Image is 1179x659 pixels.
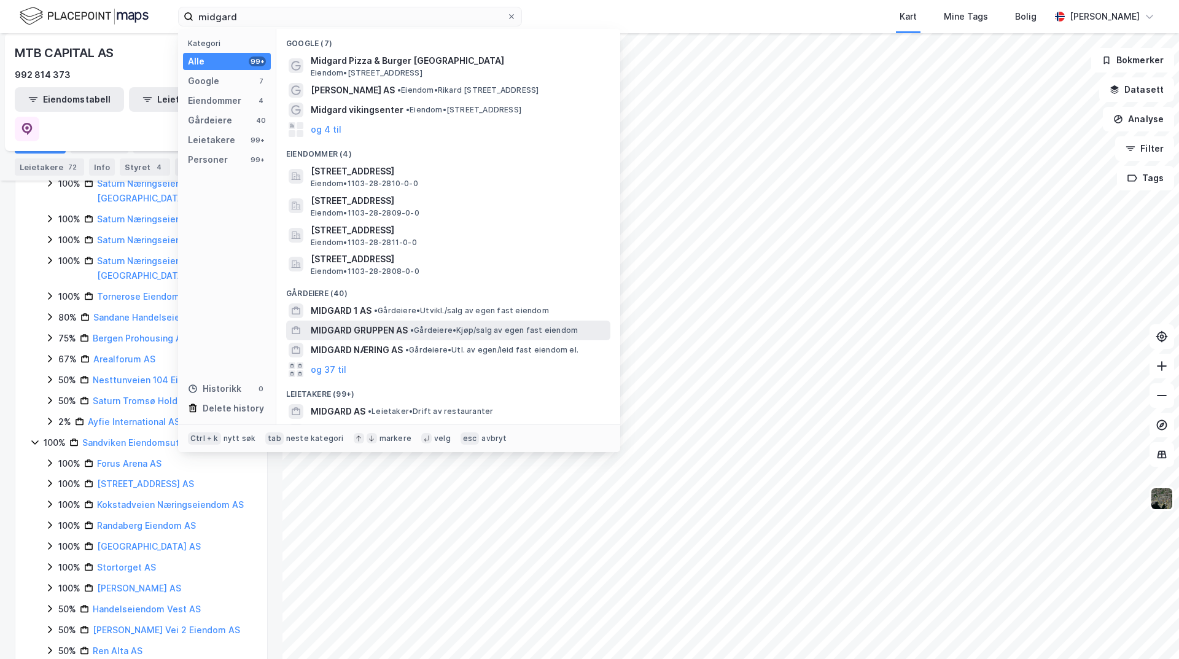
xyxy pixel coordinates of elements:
div: Styret [120,158,170,176]
button: Leietakertabell [129,87,238,112]
div: 40 [256,115,266,125]
span: • [405,345,409,354]
span: Eiendom • [STREET_ADDRESS] [406,105,521,115]
div: Kategori [188,39,271,48]
div: 100% [58,539,80,554]
div: 67% [58,352,77,367]
input: Søk på adresse, matrikkel, gårdeiere, leietakere eller personer [193,7,507,26]
div: 100% [58,518,80,533]
span: Gårdeiere • Utl. av egen/leid fast eiendom el. [405,345,578,355]
span: Eiendom • 1103-28-2811-0-0 [311,238,417,248]
a: Randaberg Eiendom AS [97,520,196,531]
a: Handelseiendom Vest AS [93,604,201,614]
a: Forus Arena AS [97,458,161,469]
a: [GEOGRAPHIC_DATA] AS [97,541,201,552]
span: MIDGARD NÆRING AS [311,343,403,357]
div: Bolig [1015,9,1037,24]
div: 4 [256,96,266,106]
div: Mine Tags [944,9,988,24]
button: Datasett [1099,77,1174,102]
a: Saturn Næringseiendom [GEOGRAPHIC_DATA] AS [97,255,201,281]
div: 99+ [249,135,266,145]
span: [STREET_ADDRESS] [311,193,605,208]
a: Sandviken Eiendomsutvikling AS [82,437,221,448]
div: 50% [58,623,76,638]
a: Saturn Næringseiendom Odda AS [97,214,239,224]
div: 50% [58,602,76,617]
span: Midgard vikingsenter [311,103,403,117]
button: Bokmerker [1091,48,1174,72]
div: 100% [58,176,80,191]
div: Historikk [188,381,241,396]
div: 100% [58,477,80,491]
span: MIDGARD AS [311,404,365,419]
div: nytt søk [224,434,256,443]
div: Kontrollprogram for chat [1118,600,1179,659]
a: Ren Alta AS [93,645,142,656]
div: esc [461,432,480,445]
span: [PERSON_NAME] AS [311,83,395,98]
div: 992 814 373 [15,68,71,82]
div: 75% [58,331,76,346]
div: MTB CAPITAL AS [15,43,116,63]
div: 50% [58,394,76,408]
div: Google (7) [276,29,620,51]
div: Kart [900,9,917,24]
span: Gårdeiere • Kjøp/salg av egen fast eiendom [410,326,578,335]
div: 100% [58,560,80,575]
span: Eiendom • [STREET_ADDRESS] [311,68,422,78]
div: 0 [256,384,266,394]
div: 100% [58,497,80,512]
div: 80% [58,310,77,325]
span: Gårdeiere • Utvikl./salg av egen fast eiendom [374,306,549,316]
div: 99+ [249,155,266,165]
span: Eiendom • Rikard [STREET_ADDRESS] [397,85,539,95]
a: Stortorget AS [97,562,156,572]
button: Analyse [1103,107,1174,131]
div: Info [89,158,115,176]
a: Arealforum AS [93,354,155,364]
div: Transaksjoner [175,158,266,176]
a: [STREET_ADDRESS] AS [97,478,194,489]
div: 100% [58,254,80,268]
a: [PERSON_NAME] Vei 2 Eiendom AS [93,625,240,635]
img: 9k= [1150,487,1173,510]
span: • [368,407,372,416]
span: Eiendom • 1103-28-2809-0-0 [311,208,419,218]
img: logo.f888ab2527a4732fd821a326f86c7f29.svg [20,6,149,27]
div: Personer [188,152,228,167]
div: 100% [58,456,80,471]
div: neste kategori [286,434,344,443]
div: Gårdeiere (40) [276,279,620,301]
div: Leietakere [15,158,84,176]
span: MIDGARD 1 AS [311,303,372,318]
span: MIDGARD GRUPPEN AS [311,323,408,338]
span: Eiendom • 1103-28-2808-0-0 [311,267,419,276]
div: Leietakere (99+) [276,380,620,402]
div: 7 [256,76,266,86]
span: [STREET_ADDRESS] [311,252,605,267]
div: Eiendommer (4) [276,139,620,162]
div: Ctrl + k [188,432,221,445]
div: 100% [58,581,80,596]
span: • [406,105,410,114]
iframe: Chat Widget [1118,600,1179,659]
div: 72 [66,161,79,173]
span: Midgard Pizza & Burger [GEOGRAPHIC_DATA] [311,53,605,68]
div: 100% [58,212,80,227]
div: Delete history [203,401,264,416]
span: • [410,326,414,335]
a: Ayfie International AS [88,416,180,427]
a: Sandane Handelseiendom AS [93,312,218,322]
div: Leietakere [188,133,235,147]
a: Bergen Prohousing AS [93,333,187,343]
button: Tags [1117,166,1174,190]
button: og 37 til [311,362,346,377]
div: Google [188,74,219,88]
a: Nesttunveien 104 Eiendom AS [93,375,222,385]
div: Eiendommer [188,93,241,108]
a: Saturn Næringseiendom Sola AS [97,235,235,245]
a: Kokstadveien Næringseiendom AS [97,499,244,510]
span: Leietaker • Drift av restauranter [368,407,493,416]
a: Tornerose Eiendom AS [97,291,194,302]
